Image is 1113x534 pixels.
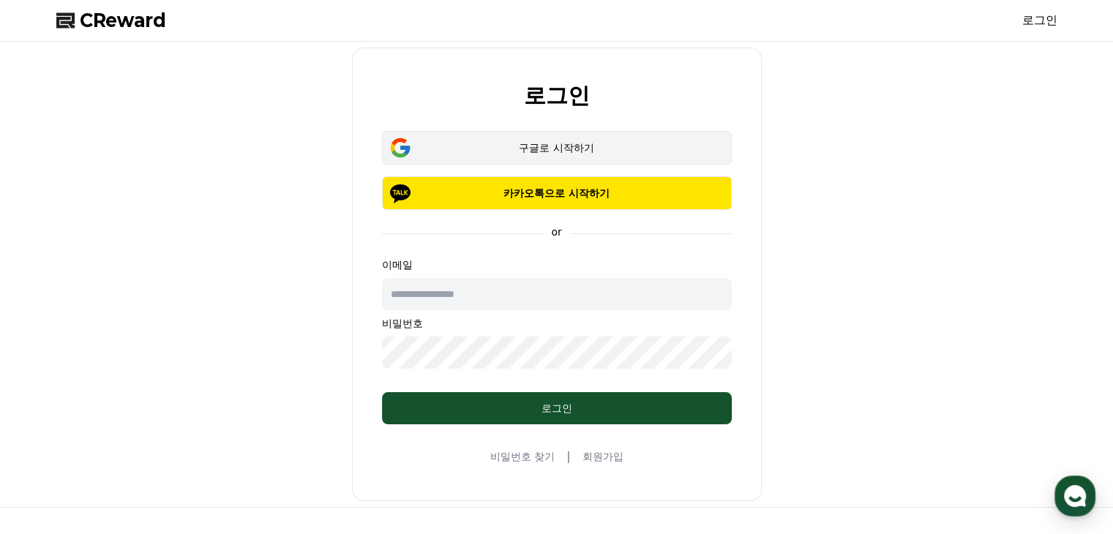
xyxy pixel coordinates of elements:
[382,257,732,272] p: 이메일
[542,225,570,239] p: or
[411,401,702,415] div: 로그인
[382,392,732,424] button: 로그인
[382,316,732,331] p: 비밀번호
[4,413,97,449] a: 홈
[490,449,555,464] a: 비밀번호 찾기
[403,186,711,200] p: 카카오톡으로 시작하기
[1022,12,1057,29] a: 로그인
[97,413,189,449] a: 대화
[382,131,732,165] button: 구글로 시작하기
[582,449,623,464] a: 회원가입
[189,413,281,449] a: 설정
[80,9,166,32] span: CReward
[382,176,732,210] button: 카카오톡으로 시작하기
[403,140,711,155] div: 구글로 시작하기
[566,448,570,465] span: |
[524,83,590,108] h2: 로그인
[134,435,151,447] span: 대화
[56,9,166,32] a: CReward
[226,435,244,446] span: 설정
[46,435,55,446] span: 홈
